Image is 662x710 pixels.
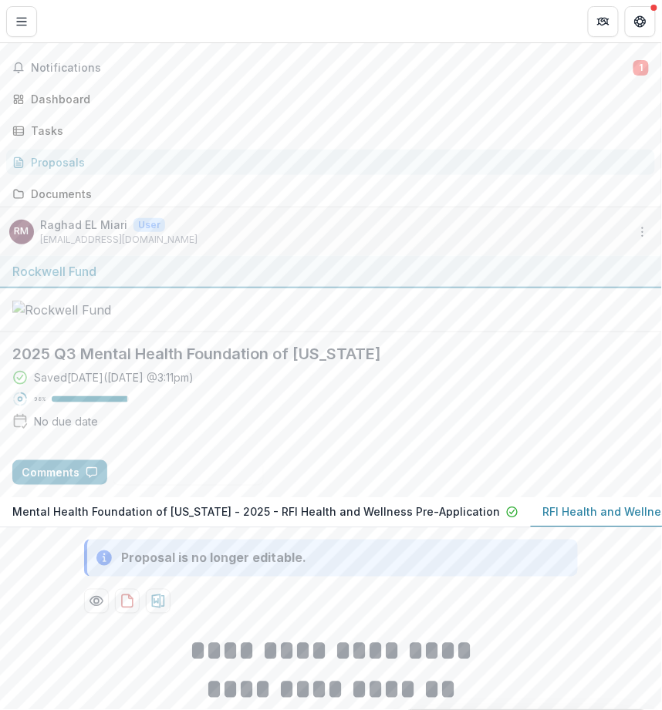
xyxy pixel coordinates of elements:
[121,549,306,567] div: Proposal is no longer editable.
[146,589,171,614] button: download-proposal
[12,345,650,363] h2: 2025 Q3 Mental Health Foundation of [US_STATE]
[6,181,655,207] a: Documents
[6,118,655,143] a: Tasks
[12,503,500,520] p: Mental Health Foundation of [US_STATE] - 2025 - RFI Health and Wellness Pre-Application
[633,60,649,76] span: 1
[113,460,263,485] button: Answer Suggestions
[633,223,652,241] button: More
[40,217,127,233] p: Raghad EL Miari
[115,589,140,614] button: download-proposal
[31,186,643,202] div: Documents
[6,150,655,175] a: Proposals
[31,123,643,139] div: Tasks
[6,6,37,37] button: Toggle Menu
[40,233,198,247] p: [EMAIL_ADDRESS][DOMAIN_NAME]
[6,86,655,112] a: Dashboard
[12,301,167,319] img: Rockwell Fund
[12,262,650,281] div: Rockwell Fund
[34,369,194,385] div: Saved [DATE] ( [DATE] @ 3:11pm )
[588,6,619,37] button: Partners
[133,218,165,232] p: User
[34,394,46,405] p: 98 %
[625,6,656,37] button: Get Help
[31,91,643,107] div: Dashboard
[84,589,109,614] button: Preview bd8b51b0-5cc7-469a-b8b7-25f63a37ba3b-1.pdf
[15,227,29,237] div: Raghad EL Miari
[31,154,643,170] div: Proposals
[12,460,107,485] button: Comments
[6,56,655,80] button: Notifications1
[34,413,98,429] div: No due date
[31,62,633,75] span: Notifications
